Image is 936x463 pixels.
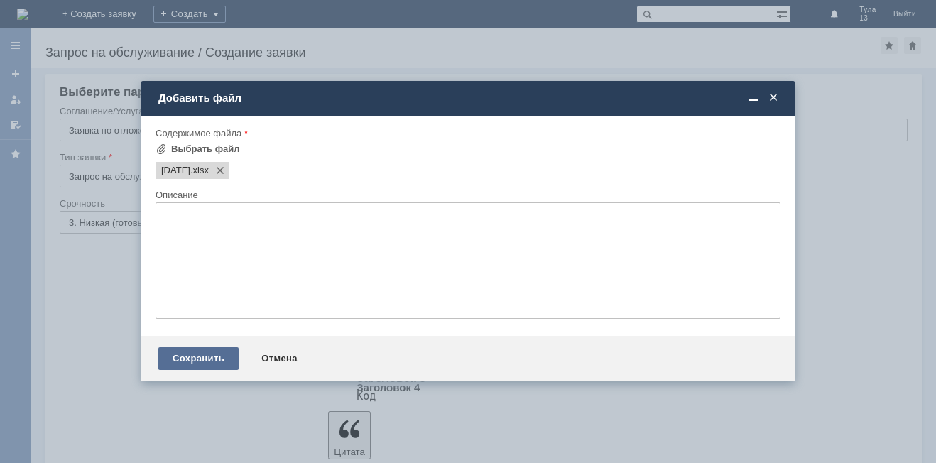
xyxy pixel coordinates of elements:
span: 26.08.2025.xlsx [161,165,190,176]
div: Описание [156,190,778,200]
div: Добавить файл [158,92,780,104]
div: Здравствуйте, удалите пожалуйста отложенные чеки за [DATE] [6,6,207,28]
span: Закрыть [766,92,780,104]
span: Свернуть (Ctrl + M) [746,92,761,104]
div: Выбрать файл [171,143,240,155]
div: Содержимое файла [156,129,778,138]
span: 26.08.2025.xlsx [190,165,209,176]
